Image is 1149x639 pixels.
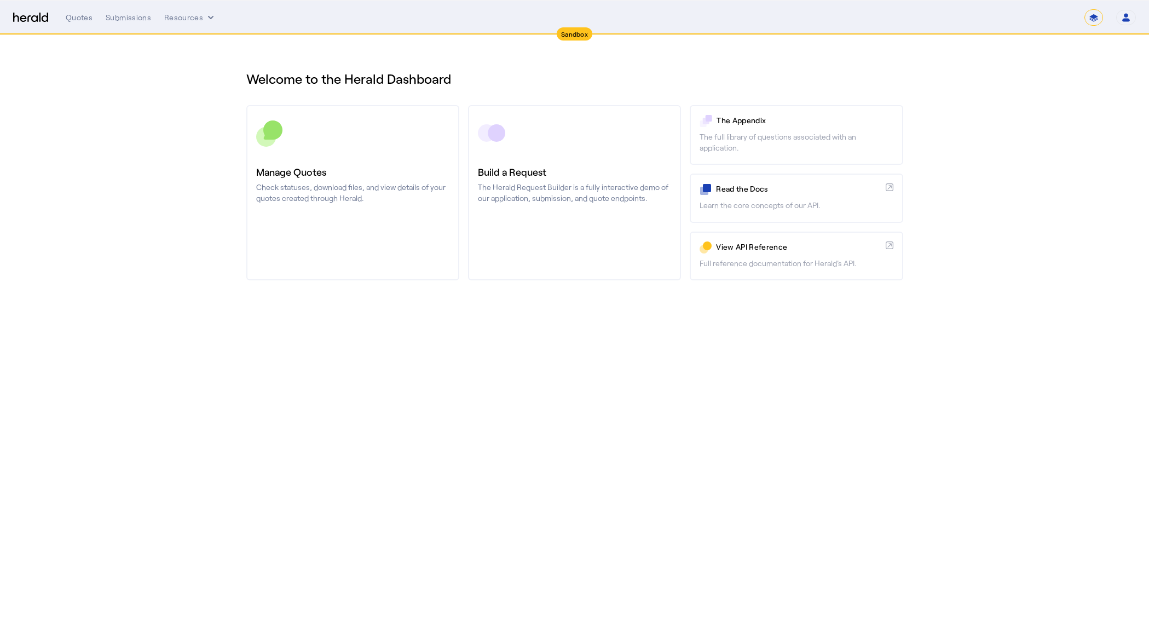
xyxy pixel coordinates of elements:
[716,183,881,194] p: Read the Docs
[690,105,903,165] a: The AppendixThe full library of questions associated with an application.
[246,70,903,88] h1: Welcome to the Herald Dashboard
[690,232,903,280] a: View API ReferenceFull reference documentation for Herald's API.
[690,174,903,222] a: Read the DocsLearn the core concepts of our API.
[478,182,671,204] p: The Herald Request Builder is a fully interactive demo of our application, submission, and quote ...
[106,12,151,23] div: Submissions
[700,200,893,211] p: Learn the core concepts of our API.
[700,258,893,269] p: Full reference documentation for Herald's API.
[246,105,459,280] a: Manage QuotesCheck statuses, download files, and view details of your quotes created through Herald.
[700,131,893,153] p: The full library of questions associated with an application.
[716,241,881,252] p: View API Reference
[468,105,681,280] a: Build a RequestThe Herald Request Builder is a fully interactive demo of our application, submiss...
[478,164,671,180] h3: Build a Request
[66,12,93,23] div: Quotes
[164,12,216,23] button: Resources dropdown menu
[557,27,592,41] div: Sandbox
[256,164,449,180] h3: Manage Quotes
[256,182,449,204] p: Check statuses, download files, and view details of your quotes created through Herald.
[13,13,48,23] img: Herald Logo
[717,115,893,126] p: The Appendix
